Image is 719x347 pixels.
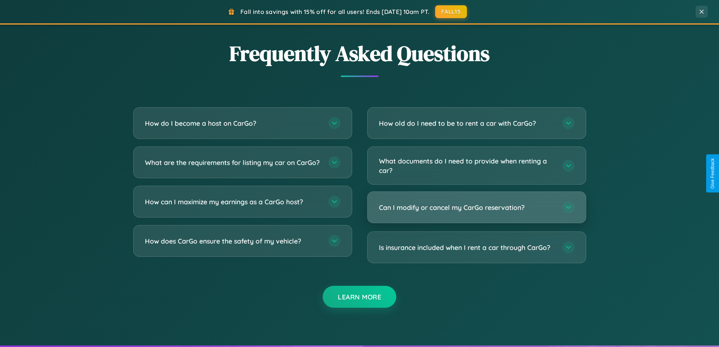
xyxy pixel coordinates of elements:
h3: How do I become a host on CarGo? [145,119,321,128]
div: Give Feedback [710,158,715,189]
iframe: Intercom live chat [8,321,26,339]
h3: What documents do I need to provide when renting a car? [379,156,555,175]
button: Learn More [323,286,396,308]
h3: Can I modify or cancel my CarGo reservation? [379,203,555,212]
h3: Is insurance included when I rent a car through CarGo? [379,243,555,252]
span: Fall into savings with 15% off for all users! Ends [DATE] 10am PT. [240,8,430,15]
h3: How does CarGo ensure the safety of my vehicle? [145,236,321,246]
h3: How old do I need to be to rent a car with CarGo? [379,119,555,128]
h3: What are the requirements for listing my car on CarGo? [145,158,321,167]
h2: Frequently Asked Questions [133,39,586,68]
button: FALL15 [435,5,467,18]
h3: How can I maximize my earnings as a CarGo host? [145,197,321,207]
